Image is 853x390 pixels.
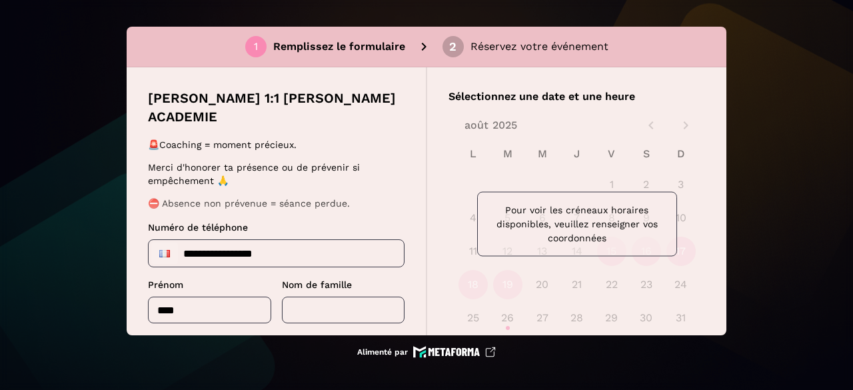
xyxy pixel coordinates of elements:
[148,279,183,290] font: Prénom
[148,139,297,150] font: 🚨Coaching = moment précieux.
[148,222,248,233] font: Numéro de téléphone
[273,40,405,53] font: Remplissez le formulaire
[148,198,350,209] font: ⛔ Absence non prévenue = séance perdue.
[449,39,456,53] font: 2
[357,347,408,357] font: Alimenté par
[148,162,360,186] font: Merci d'honorer ta présence ou de prévenir si empêchement 🙏
[470,40,608,53] font: Réservez votre événement
[496,205,658,243] font: Pour voir les créneaux horaires disponibles, veuillez renseigner vos coordonnées
[254,40,258,53] font: 1
[448,90,635,103] font: Sélectionnez une date et une heure
[357,346,496,358] a: Alimenté par
[148,90,396,125] font: [PERSON_NAME] 1:1 [PERSON_NAME] ACADEMIE
[282,279,352,290] font: Nom de famille
[151,243,178,264] div: France : + 33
